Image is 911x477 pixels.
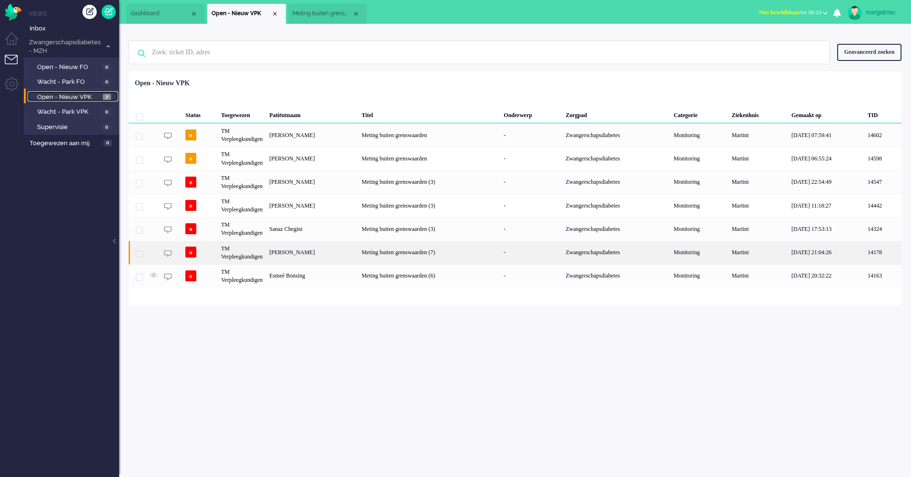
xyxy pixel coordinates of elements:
div: Martini [729,194,788,217]
div: Close tab [190,10,198,18]
div: Monitoring [670,147,729,170]
div: [PERSON_NAME] [266,170,358,194]
div: 14324 [129,217,901,240]
span: Inbox [30,24,119,33]
div: Patiëntnaam [266,104,358,123]
div: Martini [729,123,788,147]
div: Zwangerschapsdiabetes [562,217,670,240]
div: [DATE] 22:54:49 [788,170,864,194]
div: Martini [729,217,788,240]
input: Zoek: ticket ID, adres [145,41,817,64]
div: Categorie [670,104,729,123]
span: o [185,200,196,211]
img: ic-search-icon.svg [129,41,154,66]
div: Martini [729,241,788,264]
div: Monitoring [670,170,729,194]
span: 0 [102,79,111,86]
span: Wacht - Park VPK [37,108,100,117]
div: Meting buiten grenswaarden [358,147,500,170]
div: [PERSON_NAME] [266,147,358,170]
span: Open - Nieuw FO [37,63,100,72]
div: Esmeé Bonsing [266,264,358,288]
li: Views [29,10,119,18]
div: [DATE] 11:18:27 [788,194,864,217]
div: Titel [358,104,500,123]
span: for 00:10 [759,9,821,16]
span: o [185,177,196,188]
div: Monitoring [670,264,729,288]
div: Zwangerschapsdiabetes [562,147,670,170]
img: ic_chat_grey.svg [164,273,172,281]
div: [DATE] 21:04:26 [788,241,864,264]
div: Zwangerschapsdiabetes [562,170,670,194]
img: ic_chat_grey.svg [164,202,172,210]
div: - [500,264,562,288]
button: Niet beschikbaarfor 00:10 [753,6,833,20]
a: Inbox [28,23,119,33]
div: Close tab [271,10,279,18]
div: TM Verpleegkundigen [218,264,266,288]
div: Martini [729,147,788,170]
div: - [500,147,562,170]
img: avatar [848,6,862,20]
div: TM Verpleegkundigen [218,170,266,194]
div: [PERSON_NAME] [266,123,358,147]
div: TM Verpleegkundigen [218,123,266,147]
div: TM Verpleegkundigen [218,147,266,170]
div: Zorgpad [562,104,670,123]
div: Toegewezen [218,104,266,123]
span: o [185,270,196,281]
span: Wacht - Park FO [37,78,100,87]
div: [DATE] 06:55:24 [788,147,864,170]
div: TM Verpleegkundigen [218,241,266,264]
a: Wacht - Park VPK 0 [28,106,118,117]
a: Omnidesk [5,6,21,13]
a: Open - Nieuw FO 0 [28,61,118,72]
img: ic_chat_grey.svg [164,249,172,258]
div: Martini [729,170,788,194]
div: - [500,241,562,264]
div: TID [864,104,901,123]
span: o [185,223,196,234]
div: Meting buiten grenswaarden (3) [358,170,500,194]
div: [DATE] 20:32:22 [788,264,864,288]
div: - [500,217,562,240]
div: Meting buiten grenswaarden (3) [358,217,500,240]
img: ic_chat_grey.svg [164,132,172,140]
span: 0 [102,64,111,71]
li: 14163 [288,4,367,24]
span: Meting buiten grenswaarden (6) [293,10,352,18]
span: Open - Nieuw VPK [212,10,271,18]
div: Meting buiten grenswaarden (3) [358,194,500,217]
span: o [185,247,196,258]
a: Supervisie 0 [28,121,118,132]
span: 0 [103,139,112,147]
div: Geavanceerd zoeken [837,44,901,60]
div: 14602 [864,123,901,147]
div: Sanaz Chegini [266,217,358,240]
div: Ziekenhuis [729,104,788,123]
div: 14547 [129,170,901,194]
div: Meting buiten grenswaarden [358,123,500,147]
img: ic_chat_grey.svg [164,226,172,234]
li: Dashboard menu [5,32,26,54]
span: o [185,153,196,164]
div: - [500,194,562,217]
div: - [500,170,562,194]
img: flow_omnibird.svg [5,4,21,20]
div: Meting buiten grenswaarden (6) [358,264,500,288]
span: 0 [102,124,111,131]
div: Zwangerschapsdiabetes [562,241,670,264]
div: margalmsc [866,8,901,17]
div: 14547 [864,170,901,194]
img: ic_chat_grey.svg [164,156,172,164]
span: Toegewezen aan mij [30,139,101,148]
span: Niet beschikbaar [759,9,800,16]
div: 14442 [864,194,901,217]
a: Toegewezen aan mij 0 [28,138,119,148]
div: Zwangerschapsdiabetes [562,194,670,217]
li: Dashboard [126,4,205,24]
div: [DATE] 07:59:41 [788,123,864,147]
span: dashboard [131,10,190,18]
li: Niet beschikbaarfor 00:10 [753,3,833,24]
